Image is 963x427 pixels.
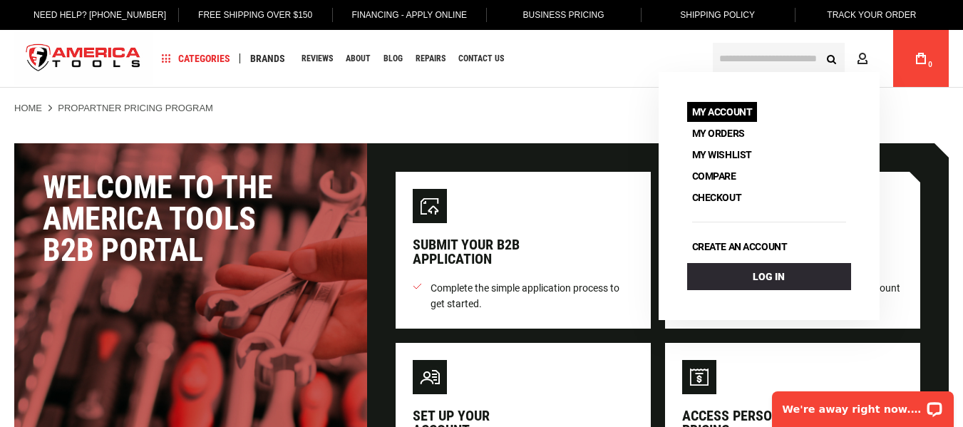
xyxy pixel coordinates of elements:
[409,49,452,68] a: Repairs
[339,49,377,68] a: About
[687,237,793,257] a: Create an account
[413,237,520,266] div: Submit your B2B application
[250,53,285,63] span: Brands
[687,187,747,207] a: Checkout
[383,54,403,63] span: Blog
[302,54,333,63] span: Reviews
[431,280,634,312] span: Complete the simple application process to get started.
[14,32,153,86] a: store logo
[346,54,371,63] span: About
[377,49,409,68] a: Blog
[58,103,213,113] strong: ProPartner Pricing Program
[416,54,446,63] span: Repairs
[687,123,750,143] a: My Orders
[928,61,932,68] span: 0
[14,32,153,86] img: America Tools
[687,102,758,122] a: My Account
[14,102,42,115] a: Home
[295,49,339,68] a: Reviews
[907,30,934,87] a: 0
[162,53,230,63] span: Categories
[680,10,755,20] span: Shipping Policy
[452,49,510,68] a: Contact Us
[687,145,757,165] a: My Wishlist
[687,263,851,290] a: Log In
[763,382,963,427] iframe: LiveChat chat widget
[687,166,741,186] a: Compare
[244,49,292,68] a: Brands
[818,45,845,72] button: Search
[43,172,339,266] div: Welcome to the America Tools B2B Portal
[155,49,237,68] a: Categories
[458,54,504,63] span: Contact Us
